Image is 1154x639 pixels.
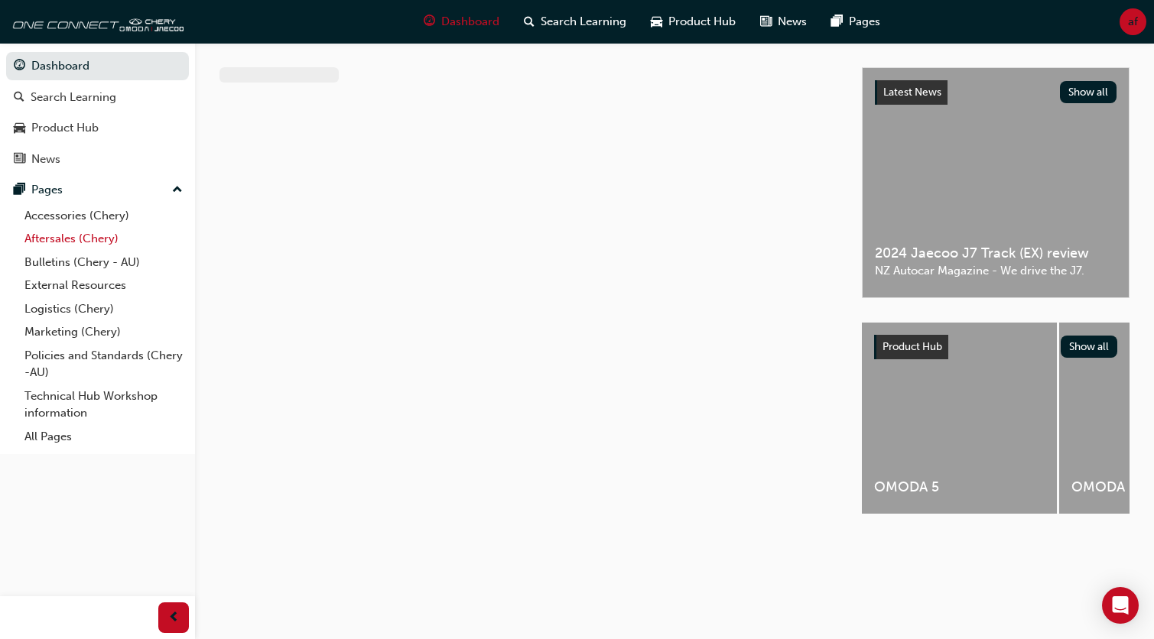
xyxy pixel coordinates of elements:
[748,6,819,37] a: news-iconNews
[18,384,189,425] a: Technical Hub Workshop information
[875,80,1117,105] a: Latest NewsShow all
[668,13,736,31] span: Product Hub
[14,153,25,167] span: news-icon
[18,204,189,228] a: Accessories (Chery)
[18,251,189,274] a: Bulletins (Chery - AU)
[31,151,60,168] div: News
[6,52,189,80] a: Dashboard
[874,335,1117,359] a: Product HubShow all
[172,180,183,200] span: up-icon
[1120,8,1146,35] button: af
[639,6,748,37] a: car-iconProduct Hub
[31,119,99,137] div: Product Hub
[862,67,1130,298] a: Latest NewsShow all2024 Jaecoo J7 Track (EX) reviewNZ Autocar Magazine - We drive the J7.
[6,176,189,204] button: Pages
[760,12,772,31] span: news-icon
[14,183,25,197] span: pages-icon
[31,181,63,199] div: Pages
[6,49,189,176] button: DashboardSearch LearningProduct HubNews
[819,6,892,37] a: pages-iconPages
[18,320,189,344] a: Marketing (Chery)
[831,12,843,31] span: pages-icon
[778,13,807,31] span: News
[18,274,189,297] a: External Resources
[875,245,1117,262] span: 2024 Jaecoo J7 Track (EX) review
[441,13,499,31] span: Dashboard
[524,12,535,31] span: search-icon
[1128,13,1138,31] span: af
[862,323,1057,514] a: OMODA 5
[849,13,880,31] span: Pages
[6,114,189,142] a: Product Hub
[6,145,189,174] a: News
[18,227,189,251] a: Aftersales (Chery)
[18,425,189,449] a: All Pages
[875,262,1117,280] span: NZ Autocar Magazine - We drive the J7.
[14,91,24,105] span: search-icon
[1060,81,1117,103] button: Show all
[411,6,512,37] a: guage-iconDashboard
[8,6,184,37] img: oneconnect
[14,60,25,73] span: guage-icon
[6,83,189,112] a: Search Learning
[18,297,189,321] a: Logistics (Chery)
[18,344,189,384] a: Policies and Standards (Chery -AU)
[883,86,941,99] span: Latest News
[1061,336,1118,358] button: Show all
[168,608,180,628] span: prev-icon
[1102,587,1139,624] div: Open Intercom Messenger
[31,89,116,106] div: Search Learning
[541,13,626,31] span: Search Learning
[883,340,942,353] span: Product Hub
[874,478,1045,496] span: OMODA 5
[651,12,662,31] span: car-icon
[424,12,435,31] span: guage-icon
[14,122,25,135] span: car-icon
[512,6,639,37] a: search-iconSearch Learning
